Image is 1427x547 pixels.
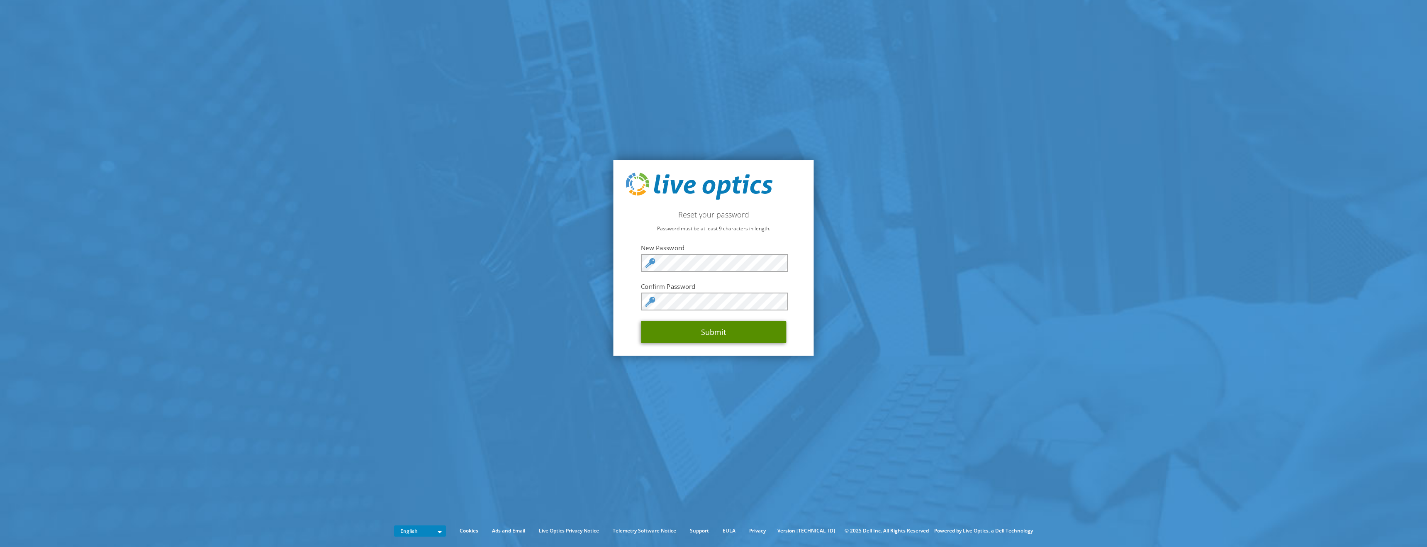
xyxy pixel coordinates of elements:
[716,526,742,535] a: EULA
[626,224,801,233] p: Password must be at least 9 characters in length.
[606,526,682,535] a: Telemetry Software Notice
[641,282,786,291] label: Confirm Password
[641,244,786,252] label: New Password
[840,526,933,535] li: © 2025 Dell Inc. All Rights Reserved
[684,526,715,535] a: Support
[934,526,1033,535] li: Powered by Live Optics, a Dell Technology
[626,173,773,200] img: live_optics_svg.svg
[486,526,531,535] a: Ads and Email
[533,526,605,535] a: Live Optics Privacy Notice
[773,526,839,535] li: Version [TECHNICAL_ID]
[743,526,772,535] a: Privacy
[453,526,485,535] a: Cookies
[626,210,801,219] h2: Reset your password
[641,321,786,343] button: Submit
